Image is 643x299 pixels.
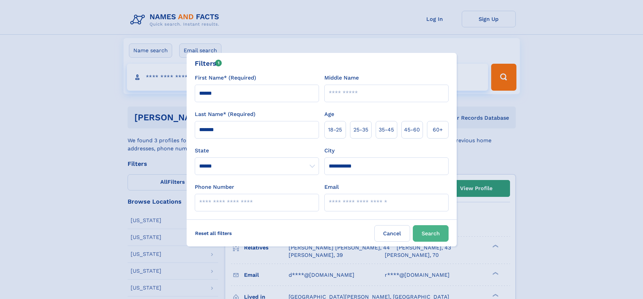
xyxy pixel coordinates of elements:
label: Cancel [374,225,410,242]
span: 60+ [433,126,443,134]
label: Email [324,183,339,191]
label: Middle Name [324,74,359,82]
label: Age [324,110,334,118]
span: 35‑45 [379,126,394,134]
label: Reset all filters [191,225,236,241]
label: City [324,147,334,155]
label: Phone Number [195,183,234,191]
button: Search [413,225,449,242]
span: 45‑60 [404,126,420,134]
span: 25‑35 [353,126,368,134]
label: State [195,147,319,155]
label: Last Name* (Required) [195,110,256,118]
label: First Name* (Required) [195,74,256,82]
div: Filters [195,58,222,68]
span: 18‑25 [328,126,342,134]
